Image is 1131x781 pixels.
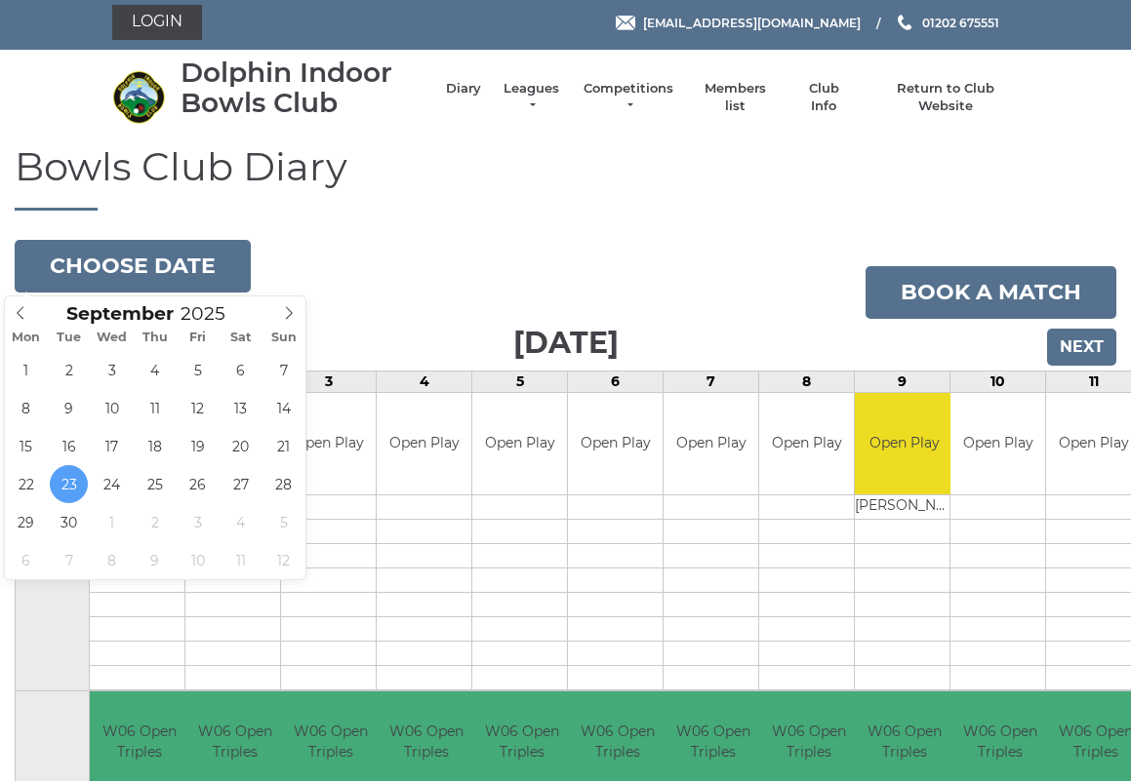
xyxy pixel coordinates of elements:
td: 7 [664,371,759,392]
span: October 6, 2025 [7,541,45,579]
td: Open Play [664,393,758,495]
span: September 26, 2025 [179,465,217,503]
a: Return to Club Website [871,80,1019,115]
h1: Bowls Club Diary [15,145,1116,211]
span: September 24, 2025 [93,465,131,503]
span: September 11, 2025 [136,389,174,427]
span: Fri [177,332,220,344]
span: September 19, 2025 [179,427,217,465]
a: Email [EMAIL_ADDRESS][DOMAIN_NAME] [616,14,861,32]
span: September 27, 2025 [222,465,260,503]
span: October 2, 2025 [136,503,174,541]
span: September 12, 2025 [179,389,217,427]
td: Open Play [568,393,663,495]
span: September 29, 2025 [7,503,45,541]
img: Phone us [898,15,911,30]
button: Choose date [15,240,251,293]
a: Diary [446,80,481,98]
td: Open Play [281,393,376,495]
td: Open Play [472,393,567,495]
a: Club Info [795,80,852,115]
a: Book a match [866,266,1116,319]
span: Scroll to increment [66,305,174,324]
span: September 8, 2025 [7,389,45,427]
span: Mon [5,332,48,344]
td: Open Play [855,393,953,495]
td: 8 [759,371,855,392]
span: Sat [220,332,263,344]
span: October 1, 2025 [93,503,131,541]
span: September 2, 2025 [50,351,88,389]
td: 3 [281,371,377,392]
span: October 10, 2025 [179,541,217,579]
td: 5 [472,371,568,392]
span: September 20, 2025 [222,427,260,465]
span: September 3, 2025 [93,351,131,389]
span: Sun [263,332,305,344]
span: September 23, 2025 [50,465,88,503]
span: 01202 675551 [922,15,999,29]
span: October 11, 2025 [222,541,260,579]
span: September 14, 2025 [264,389,303,427]
span: [EMAIL_ADDRESS][DOMAIN_NAME] [643,15,861,29]
span: September 28, 2025 [264,465,303,503]
img: Dolphin Indoor Bowls Club [112,70,166,124]
span: October 4, 2025 [222,503,260,541]
span: September 7, 2025 [264,351,303,389]
span: September 21, 2025 [264,427,303,465]
span: September 30, 2025 [50,503,88,541]
span: September 16, 2025 [50,427,88,465]
span: September 5, 2025 [179,351,217,389]
span: September 9, 2025 [50,389,88,427]
td: Open Play [950,393,1045,495]
td: [PERSON_NAME] [855,495,953,520]
td: 4 [377,371,472,392]
input: Scroll to increment [174,302,250,325]
a: Login [112,5,202,40]
span: Wed [91,332,134,344]
span: September 6, 2025 [222,351,260,389]
span: September 18, 2025 [136,427,174,465]
span: September 17, 2025 [93,427,131,465]
span: September 25, 2025 [136,465,174,503]
input: Next [1047,329,1116,366]
a: Leagues [501,80,562,115]
div: Dolphin Indoor Bowls Club [181,58,426,118]
a: Members list [695,80,776,115]
td: 6 [568,371,664,392]
img: Email [616,16,635,30]
td: 9 [855,371,950,392]
td: Open Play [377,393,471,495]
span: September 10, 2025 [93,389,131,427]
span: October 8, 2025 [93,541,131,579]
td: 10 [950,371,1046,392]
span: October 7, 2025 [50,541,88,579]
span: September 4, 2025 [136,351,174,389]
span: September 15, 2025 [7,427,45,465]
span: October 9, 2025 [136,541,174,579]
span: October 12, 2025 [264,541,303,579]
span: September 1, 2025 [7,351,45,389]
span: October 5, 2025 [264,503,303,541]
span: Thu [134,332,177,344]
td: Open Play [759,393,854,495]
span: September 22, 2025 [7,465,45,503]
a: Competitions [582,80,675,115]
a: Phone us 01202 675551 [895,14,999,32]
span: Tue [48,332,91,344]
span: October 3, 2025 [179,503,217,541]
span: September 13, 2025 [222,389,260,427]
